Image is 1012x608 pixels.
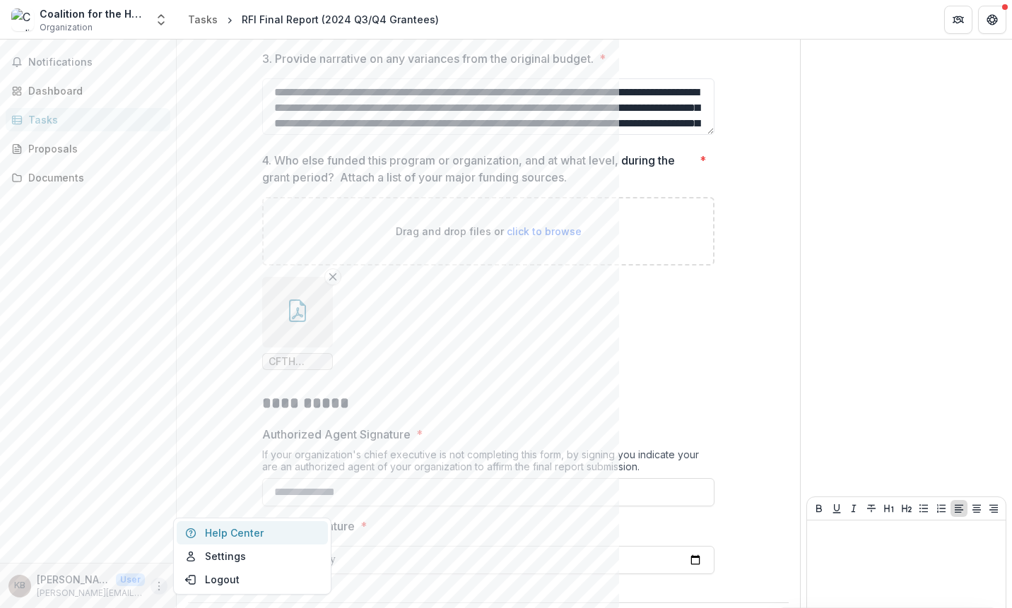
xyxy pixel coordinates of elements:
div: If your organization's chief executive is not completing this form, by signing you indicate your ... [262,448,714,478]
button: Bold [811,500,828,517]
a: Documents [6,166,170,189]
button: Strike [863,500,880,517]
button: More [151,578,167,595]
button: Remove File [324,268,341,285]
button: Heading 1 [881,500,898,517]
a: Proposals [6,137,170,160]
p: User [116,573,145,586]
div: Proposals [28,141,159,156]
button: Get Help [978,6,1006,34]
button: Underline [828,500,845,517]
a: Dashboard [6,79,170,102]
button: Partners [944,6,972,34]
div: Dashboard [28,83,159,98]
button: Open entity switcher [151,6,171,34]
p: 3. Provide narrative on any variances from the original budget. [262,50,594,67]
a: Tasks [6,108,170,131]
button: Italicize [845,500,862,517]
span: Notifications [28,56,165,68]
p: Authorized Agent Signature [262,426,411,443]
span: CFTH Organizational Supporter List.pdf [269,356,326,368]
div: Coalition for the Homeless of Houston/[GEOGRAPHIC_DATA] [40,6,146,21]
div: Remove FileCFTH Organizational Supporter List.pdf [262,277,333,370]
button: Heading 2 [898,500,915,517]
div: Tasks [28,112,159,127]
p: Drag and drop files or [396,224,582,239]
button: Ordered List [933,500,950,517]
div: Documents [28,170,159,185]
button: Align Center [968,500,985,517]
button: Notifications [6,51,170,73]
button: Align Right [985,500,1002,517]
div: Tasks [188,12,218,27]
img: Coalition for the Homeless of Houston/Harris County [11,8,34,31]
button: Align Left [951,500,967,517]
div: RFI Final Report (2024 Q3/Q4 Grantees) [242,12,439,27]
p: [PERSON_NAME] [37,572,110,587]
div: Katina Baldwin [14,581,25,590]
span: Organization [40,21,93,34]
a: Tasks [182,9,223,30]
nav: breadcrumb [182,9,445,30]
p: [PERSON_NAME][EMAIL_ADDRESS][PERSON_NAME][DOMAIN_NAME] [37,587,145,600]
p: 4. Who else funded this program or organization, and at what level, during the grant period? Atta... [262,152,694,186]
button: Bullet List [915,500,932,517]
span: click to browse [507,225,582,237]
